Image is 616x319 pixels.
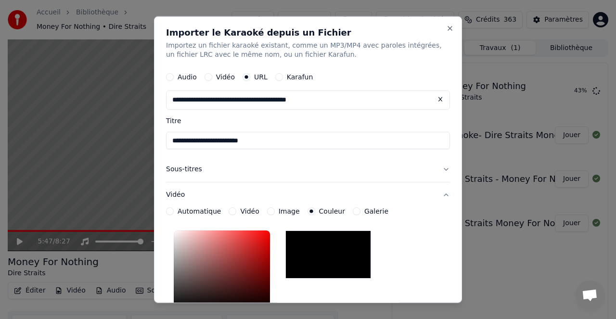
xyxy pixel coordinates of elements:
label: Galerie [364,208,388,215]
p: Importez un fichier karaoké existant, comme un MP3/MP4 avec paroles intégrées, un fichier LRC ave... [166,40,450,60]
button: Vidéo [166,182,450,207]
label: Vidéo [240,208,259,215]
label: Vidéo [216,74,235,80]
label: Image [279,208,300,215]
button: Sous-titres [166,157,450,182]
label: Audio [178,74,197,80]
label: Karafun [287,74,313,80]
label: Titre [166,117,450,124]
label: URL [254,74,268,80]
div: Color [174,230,270,309]
label: Couleur [319,208,345,215]
label: Automatique [178,208,221,215]
h2: Importer le Karaoké depuis un Fichier [166,28,450,37]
